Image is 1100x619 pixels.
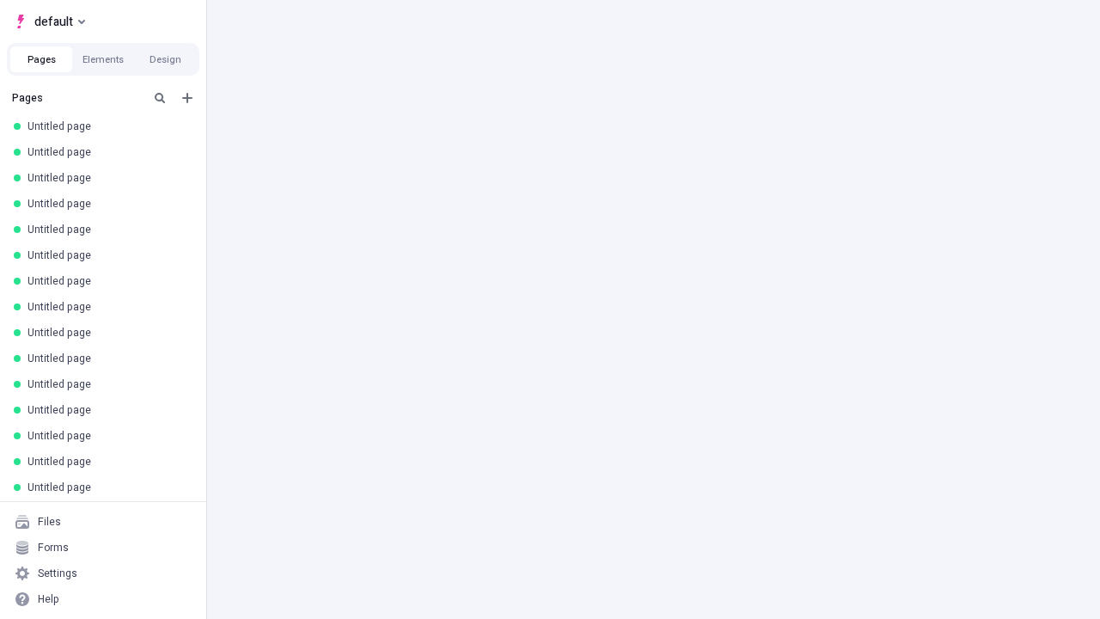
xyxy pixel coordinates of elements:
button: Design [134,46,196,72]
div: Settings [38,567,77,580]
div: Untitled page [27,429,186,443]
div: Untitled page [27,300,186,314]
div: Pages [12,91,143,105]
button: Select site [7,9,92,34]
div: Untitled page [27,223,186,236]
div: Untitled page [27,274,186,288]
div: Untitled page [27,455,186,469]
div: Untitled page [27,197,186,211]
div: Untitled page [27,352,186,365]
button: Elements [72,46,134,72]
button: Pages [10,46,72,72]
span: default [34,11,73,32]
div: Untitled page [27,326,186,340]
div: Untitled page [27,145,186,159]
div: Untitled page [27,248,186,262]
div: Help [38,592,59,606]
div: Untitled page [27,403,186,417]
div: Untitled page [27,377,186,391]
div: Forms [38,541,69,555]
div: Untitled page [27,171,186,185]
div: Files [38,515,61,529]
div: Untitled page [27,481,186,494]
div: Untitled page [27,120,186,133]
button: Add new [177,88,198,108]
